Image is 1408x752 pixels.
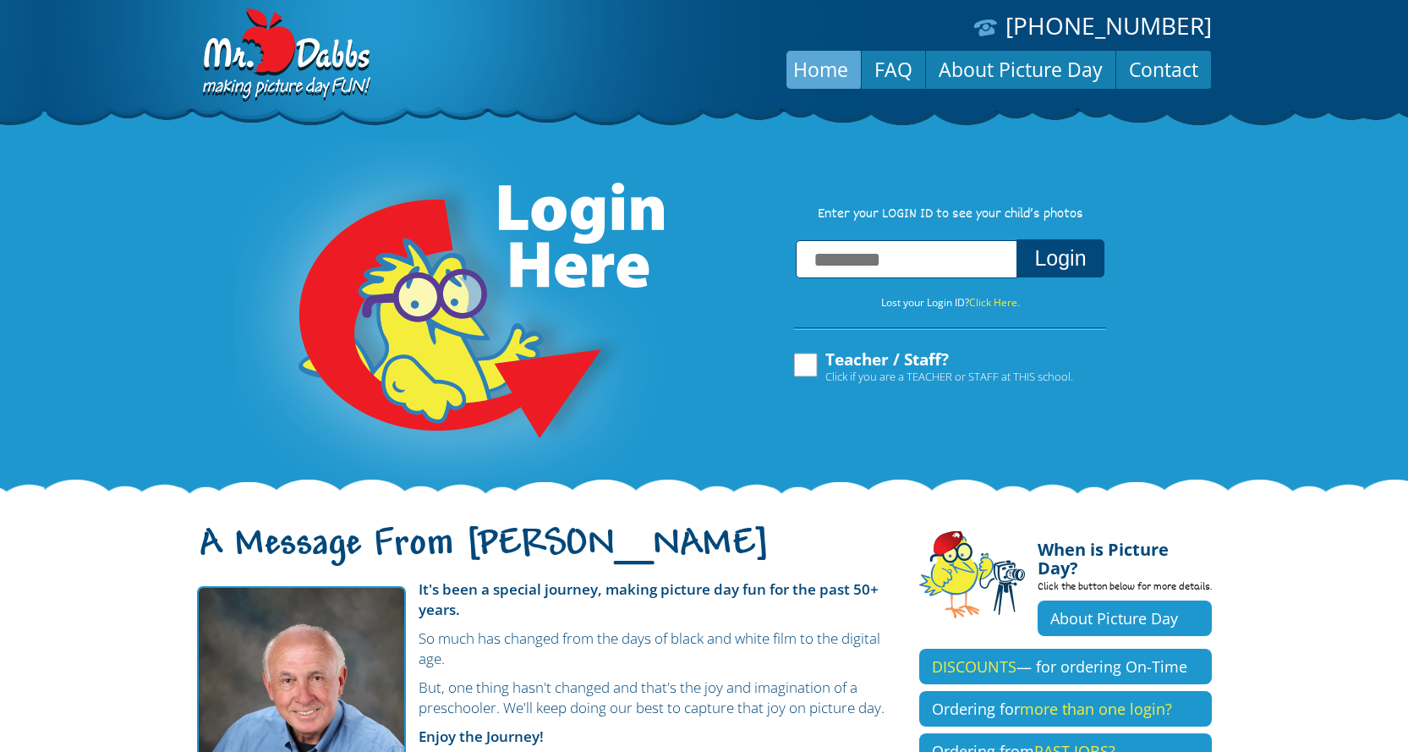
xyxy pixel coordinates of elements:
span: DISCOUNTS [932,656,1016,677]
a: FAQ [862,49,925,90]
a: DISCOUNTS— for ordering On-Time [919,649,1212,684]
p: But, one thing hasn't changed and that's the joy and imagination of a preschooler. We'll keep doi... [197,678,894,718]
a: Contact [1116,49,1211,90]
p: Click the button below for more details. [1038,578,1212,601]
a: [PHONE_NUMBER] [1005,9,1212,41]
img: Login Here [234,140,667,495]
strong: It's been a special journey, making picture day fun for the past 50+ years. [419,579,879,619]
a: Home [781,49,861,90]
h4: When is Picture Day? [1038,530,1212,578]
a: Click Here. [969,295,1020,310]
strong: Enjoy the Journey! [419,727,544,746]
label: Teacher / Staff? [792,351,1073,383]
a: Ordering formore than one login? [919,691,1212,727]
h1: A Message From [PERSON_NAME] [197,537,894,573]
a: About Picture Day [926,49,1115,90]
p: Enter your LOGIN ID to see your child’s photos [777,206,1124,224]
img: Dabbs Company [197,8,373,103]
a: About Picture Day [1038,601,1212,636]
p: Lost your Login ID? [777,294,1124,312]
span: Click if you are a TEACHER or STAFF at THIS school. [825,368,1073,385]
span: more than one login? [1020,699,1172,719]
button: Login [1016,239,1104,277]
p: So much has changed from the days of black and white film to the digital age. [197,628,894,669]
